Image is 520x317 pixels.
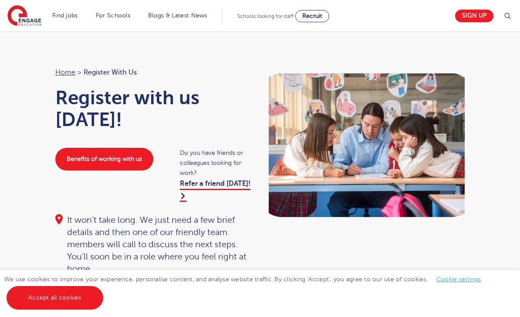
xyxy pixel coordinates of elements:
[7,286,103,310] a: Accept all cookies
[180,148,251,178] span: Do you have friends or colleagues looking for work?
[436,276,481,283] a: Cookie settings
[96,12,130,19] a: For Schools
[237,13,294,19] span: Schools looking for staff
[148,12,207,19] a: Blogs & Latest News
[4,276,490,301] span: We use cookies to improve your experience, personalise content, and analyse website traffic. By c...
[455,10,493,22] a: Sign up
[295,10,329,22] a: Recruit
[84,67,137,78] span: Register with us
[55,87,251,130] h1: Register with us [DATE]!
[302,13,322,19] span: Recruit
[55,67,251,78] nav: breadcrumb
[55,214,251,275] div: It won’t take long. We just need a few brief details and then one of our friendly team members wi...
[7,5,41,27] img: Engage Education
[55,148,153,170] a: Benefits of working with us
[52,12,78,19] a: Find jobs
[55,68,75,76] a: Home
[180,180,250,201] a: Refer a friend [DATE]!
[78,68,81,76] span: >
